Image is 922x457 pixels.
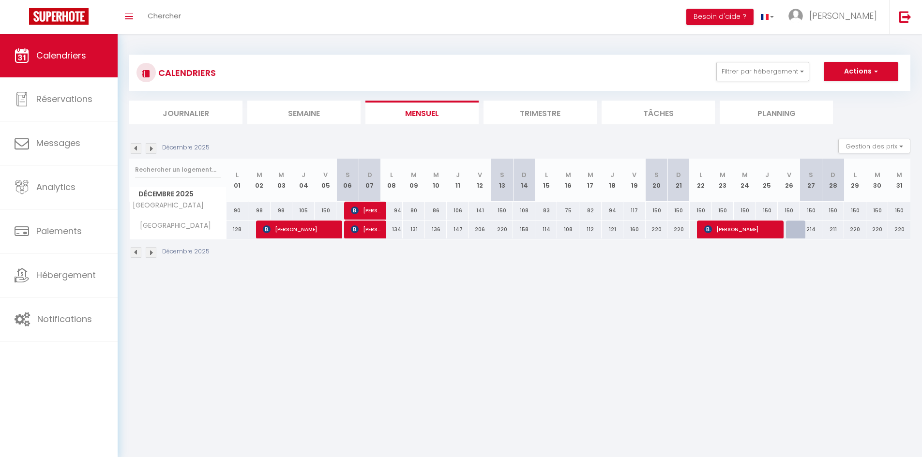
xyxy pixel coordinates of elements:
div: 150 [844,202,866,220]
span: Notifications [37,313,92,325]
abbr: V [478,170,482,179]
div: 150 [778,202,800,220]
div: 105 [292,202,315,220]
div: 141 [469,202,491,220]
abbr: S [500,170,504,179]
div: 206 [469,221,491,238]
abbr: D [522,170,527,179]
img: logout [899,11,911,23]
div: 220 [646,221,668,238]
div: 117 [623,202,646,220]
div: 220 [844,221,866,238]
div: 134 [381,221,403,238]
th: 28 [822,159,845,202]
div: 150 [315,202,337,220]
div: 158 [513,221,535,238]
div: 150 [667,202,690,220]
abbr: D [367,170,372,179]
div: 106 [447,202,469,220]
span: Analytics [36,181,76,193]
div: 150 [822,202,845,220]
th: 05 [315,159,337,202]
div: 136 [425,221,447,238]
span: [PERSON_NAME] [809,10,877,22]
abbr: M [896,170,902,179]
span: [GEOGRAPHIC_DATA] [131,202,204,209]
abbr: J [456,170,460,179]
th: 12 [469,159,491,202]
th: 20 [646,159,668,202]
abbr: M [433,170,439,179]
div: 211 [822,221,845,238]
button: Gestion des prix [838,139,910,153]
div: 112 [579,221,602,238]
p: Décembre 2025 [162,247,210,256]
div: 94 [381,202,403,220]
abbr: M [278,170,284,179]
div: 82 [579,202,602,220]
abbr: L [854,170,857,179]
span: [PERSON_NAME] [704,220,778,238]
th: 23 [712,159,734,202]
li: Trimestre [484,101,597,124]
li: Journalier [129,101,242,124]
div: 131 [403,221,425,238]
div: 150 [734,202,756,220]
th: 31 [888,159,910,202]
th: 01 [227,159,249,202]
th: 27 [800,159,822,202]
span: Messages [36,137,80,149]
div: 108 [557,221,579,238]
div: 214 [800,221,822,238]
abbr: M [411,170,417,179]
th: 09 [403,159,425,202]
th: 22 [690,159,712,202]
span: Décembre 2025 [130,187,226,201]
li: Mensuel [365,101,479,124]
div: 108 [513,202,535,220]
th: 26 [778,159,800,202]
th: 13 [491,159,514,202]
div: 94 [602,202,624,220]
th: 18 [602,159,624,202]
div: 150 [800,202,822,220]
th: 02 [248,159,271,202]
span: [PERSON_NAME] [351,201,380,220]
abbr: M [588,170,593,179]
th: 04 [292,159,315,202]
li: Semaine [247,101,361,124]
div: 98 [248,202,271,220]
span: Paiements [36,225,82,237]
span: Chercher [148,11,181,21]
th: 06 [336,159,359,202]
span: Calendriers [36,49,86,61]
div: 98 [271,202,293,220]
th: 15 [535,159,558,202]
div: 83 [535,202,558,220]
button: Besoin d'aide ? [686,9,754,25]
p: Décembre 2025 [162,143,210,152]
th: 29 [844,159,866,202]
abbr: M [257,170,262,179]
abbr: L [390,170,393,179]
button: Filtrer par hébergement [716,62,809,81]
div: 150 [866,202,889,220]
div: 150 [888,202,910,220]
img: Super Booking [29,8,89,25]
abbr: M [720,170,726,179]
th: 17 [579,159,602,202]
div: 80 [403,202,425,220]
abbr: L [699,170,702,179]
abbr: V [632,170,636,179]
abbr: M [742,170,748,179]
th: 03 [271,159,293,202]
div: 75 [557,202,579,220]
div: 150 [690,202,712,220]
li: Tâches [602,101,715,124]
span: Hébergement [36,269,96,281]
th: 07 [359,159,381,202]
abbr: L [236,170,239,179]
div: 220 [491,221,514,238]
h3: CALENDRIERS [156,62,216,84]
abbr: J [302,170,305,179]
